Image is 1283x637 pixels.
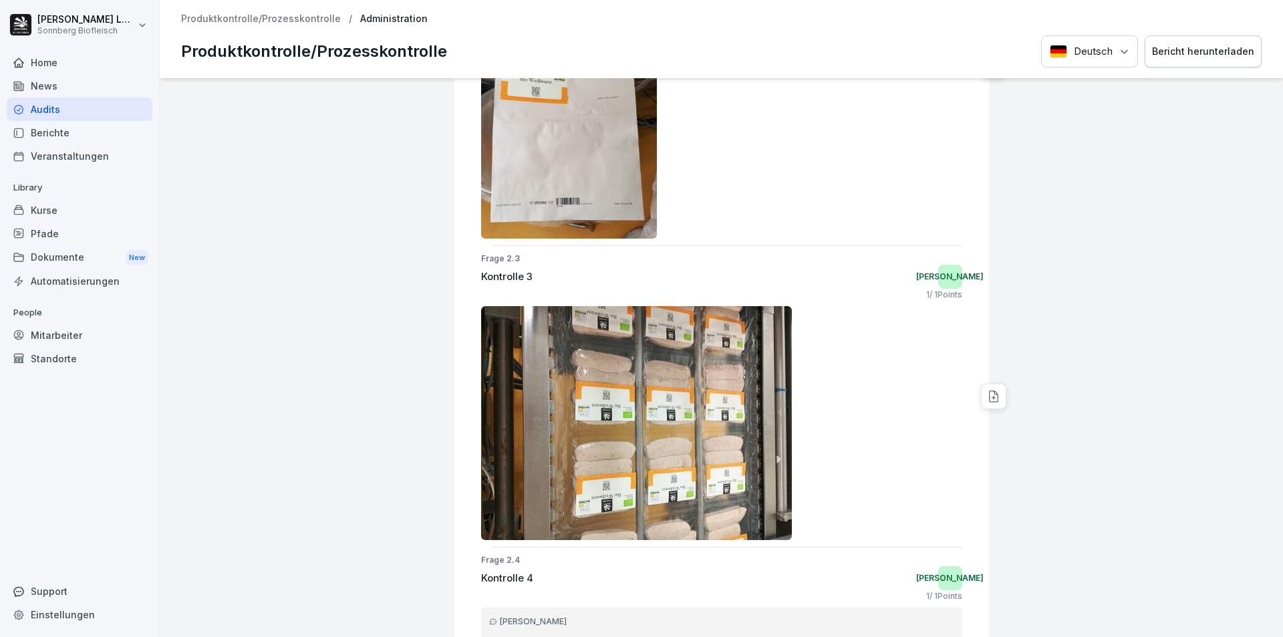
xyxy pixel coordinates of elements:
p: Deutsch [1074,44,1113,59]
p: Library [7,177,152,199]
p: People [7,302,152,324]
button: Bericht herunterladen [1145,35,1262,68]
a: Mitarbeiter [7,324,152,347]
div: [PERSON_NAME] [489,616,954,628]
a: Audits [7,98,152,121]
a: Home [7,51,152,74]
p: [PERSON_NAME] Lumetsberger [37,14,135,25]
img: wbnz20sotuuly13c69kazsuo.png [481,306,792,540]
a: News [7,74,152,98]
a: Produktkontrolle/Prozesskontrolle [181,13,341,25]
a: Pfade [7,222,152,245]
p: Frage 2.4 [481,554,962,566]
img: puhyh3cb975lnc4fu6e8kvg8.png [481,5,658,239]
div: Bericht herunterladen [1152,44,1254,59]
div: [PERSON_NAME] [938,566,962,590]
a: Veranstaltungen [7,144,152,168]
a: Automatisierungen [7,269,152,293]
a: Kurse [7,199,152,222]
div: Dokumente [7,245,152,270]
img: Deutsch [1050,45,1067,58]
p: Frage 2.3 [481,253,962,265]
p: Produktkontrolle/Prozesskontrolle [181,39,447,63]
p: Administration [360,13,428,25]
p: 1 / 1 Points [926,289,962,301]
div: New [126,250,148,265]
p: Kontrolle 4 [481,571,533,586]
a: Einstellungen [7,603,152,626]
a: Standorte [7,347,152,370]
a: DokumenteNew [7,245,152,270]
a: Berichte [7,121,152,144]
p: Sonnberg Biofleisch [37,26,135,35]
div: [PERSON_NAME] [938,265,962,289]
div: Support [7,580,152,603]
p: 1 / 1 Points [926,590,962,602]
button: Language [1041,35,1138,68]
p: Kontrolle 3 [481,269,533,285]
p: / [349,13,352,25]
